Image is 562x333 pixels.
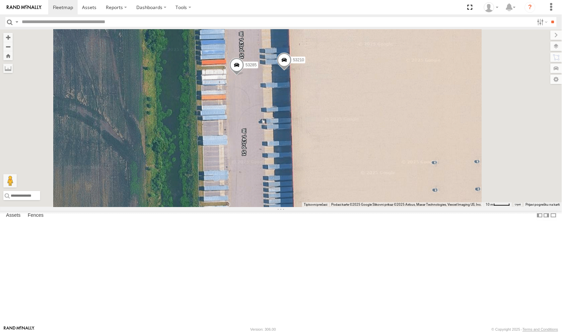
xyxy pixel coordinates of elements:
[3,51,13,60] button: Zoom Home
[293,58,304,62] span: 53210
[484,202,512,207] button: Mjerilo karte: 10 m naprema 45 piksela
[482,2,501,12] div: Miky Transport
[304,202,328,207] button: Tipkovni prečaci
[3,64,13,73] label: Measure
[486,203,494,206] span: 10 m
[4,326,34,333] a: Visit our Website
[7,5,42,10] img: rand-logo.svg
[551,75,562,84] label: Map Settings
[550,211,557,220] label: Hide Summary Table
[3,33,13,42] button: Zoom in
[543,211,550,220] label: Dock Summary Table to the Right
[515,203,521,206] a: Uvjeti (otvara se u novoj kartici)
[535,17,549,27] label: Search Filter Options
[537,211,543,220] label: Dock Summary Table to the Left
[526,203,560,206] a: Prijavi pogrešku na karti
[245,63,257,67] span: 53285
[492,328,558,332] div: © Copyright 2025 -
[332,203,482,206] span: Podaci karte ©2025 Google Slikovni prikaz ©2025 Airbus, Maxar Technologies, Vexcel Imaging US, Inc.
[523,328,558,332] a: Terms and Conditions
[251,328,276,332] div: Version: 306.00
[3,174,17,188] button: Povucite Pegmana na kartu da biste otvorili Street View
[525,2,536,13] i: ?
[3,42,13,51] button: Zoom out
[3,211,24,220] label: Assets
[24,211,47,220] label: Fences
[14,17,19,27] label: Search Query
